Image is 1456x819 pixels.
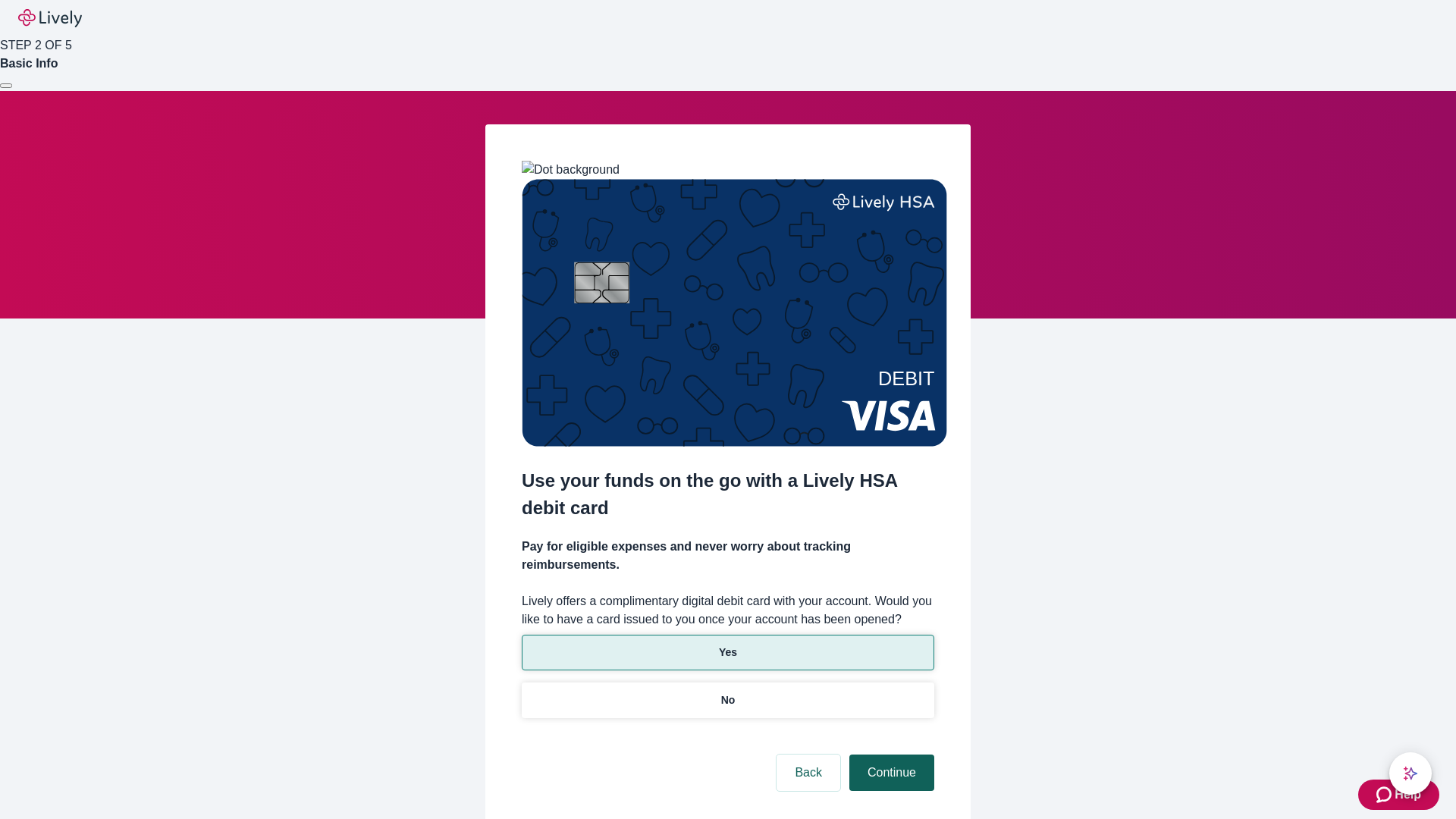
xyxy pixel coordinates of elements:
button: Yes [522,635,934,670]
h2: Use your funds on the go with a Lively HSA debit card [522,467,934,522]
svg: Zendesk support icon [1376,786,1395,804]
button: No [522,682,934,718]
p: Yes [719,645,737,661]
h4: Pay for eligible expenses and never worry about tracking reimbursements. [522,538,934,574]
label: Lively offers a complimentary digital debit card with your account. Would you like to have a card... [522,592,934,629]
button: chat [1389,752,1432,795]
button: Back [777,755,840,791]
button: Zendesk support iconHelp [1358,780,1439,810]
p: No [721,692,736,708]
img: Dot background [522,161,620,179]
svg: Lively AI Assistant [1403,766,1418,781]
span: Help [1395,786,1421,804]
img: Debit card [522,179,947,447]
img: Lively [18,9,82,27]
button: Continue [849,755,934,791]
